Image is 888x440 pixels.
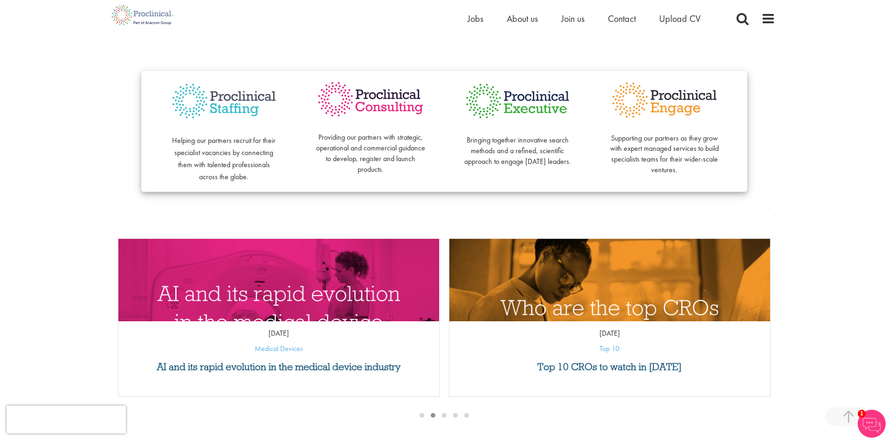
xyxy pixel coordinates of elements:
[316,80,426,119] img: Proclinical Consulting
[610,80,719,120] img: Proclinical Engage
[463,124,572,167] p: Bringing together innovative search methods and a refined, scientific approach to engage [DATE] l...
[449,239,770,321] a: Link to a post
[316,122,426,175] p: Providing our partners with strategic, operational and commercial guidance to develop, register a...
[172,135,275,182] span: Helping our partners recruit for their specialist vacancies by connecting them with talented prof...
[118,239,439,321] a: Link to a post
[599,344,620,353] a: Top 10
[454,362,765,372] a: Top 10 CROs to watch in [DATE]
[858,410,886,438] img: Chatbot
[7,406,126,433] iframe: reCAPTCHA
[608,13,636,25] a: Contact
[659,13,701,25] a: Upload CV
[118,239,439,405] img: AI and Its Impact on the Medical Device Industry | Proclinical
[449,239,770,405] img: Top 10 CROs 2025 | Proclinical
[123,362,434,372] a: AI and its rapid evolution in the medical device industry
[610,122,719,176] p: Supporting our partners as they grow with expert managed services to build specialists teams for ...
[169,80,279,122] img: Proclinical Staffing
[507,13,538,25] a: About us
[463,80,572,122] img: Proclinical Executive
[468,13,483,25] a: Jobs
[118,328,439,339] p: [DATE]
[113,19,775,31] h3: Our suite of services
[449,328,770,339] p: [DATE]
[858,410,866,418] span: 1
[561,13,585,25] a: Join us
[255,344,303,353] a: Medical Devices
